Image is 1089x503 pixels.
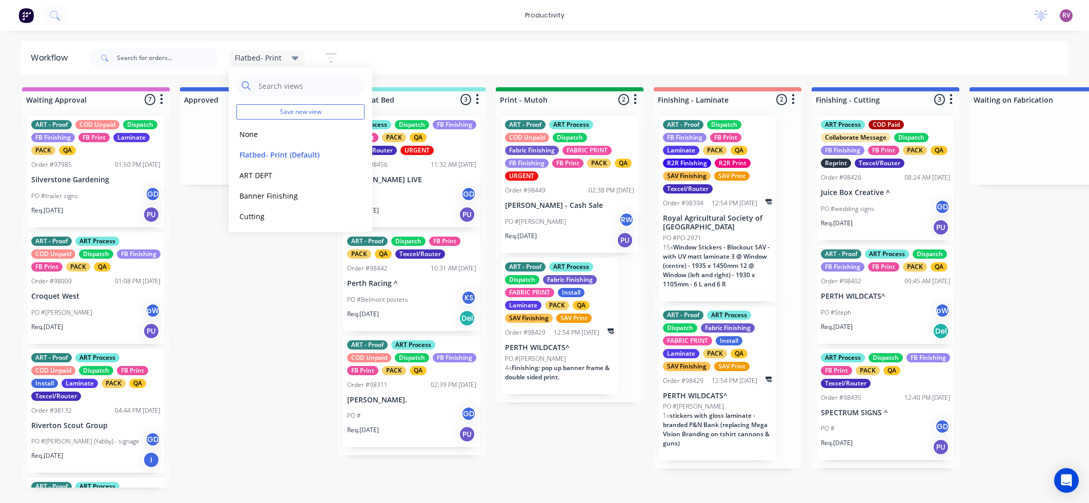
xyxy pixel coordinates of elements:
div: Dispatch [395,120,429,129]
div: COD Unpaid [505,133,549,142]
div: ART - Proof [505,120,546,129]
div: GD [145,432,160,447]
div: Reprint [821,159,851,168]
div: Laminate [62,379,98,388]
div: FB Print [868,262,899,272]
div: ART ProcessCOD PaidCollaborate MessageDispatchFB FinishingFB PrintPACKQAReprintTexcel/RouterOrder... [817,116,954,240]
div: ART Process [865,249,909,259]
div: Order #98394 [663,199,703,208]
p: PERTH WILDCATS^ [821,292,950,301]
div: ART Process [821,353,865,362]
p: Req. [DATE] [347,309,379,319]
div: 08:24 AM [DATE] [904,173,950,182]
div: 11:32 AM [DATE] [431,160,476,169]
div: ART Process [821,120,865,129]
div: FB Finishing [117,249,160,259]
div: Order #98429 [505,328,546,337]
div: PACK [102,379,126,388]
button: Save new view [236,104,365,120]
div: QA [731,349,748,358]
div: QA [410,133,427,142]
div: 12:54 PM [DATE] [712,199,757,208]
div: SAV Finishing [663,362,711,371]
div: RW [619,212,634,227]
div: COD Unpaid [75,120,119,129]
span: Flatbed- Print [235,52,281,63]
div: Install [716,336,742,345]
p: [PERSON_NAME] - Cash Sale [505,201,634,210]
div: 01:08 PM [DATE] [115,277,160,286]
p: Req. [DATE] [821,322,853,332]
div: ART ProcessDispatchFB FinishingFB PrintPACKQATexcel/RouterOrder #9843512:40 PM [DATE]SPECTRUM SIG... [817,349,954,460]
div: FABRIC PRINT [663,336,712,345]
p: PO #[PERSON_NAME] [505,217,566,226]
div: FB Finishing [433,120,476,129]
div: ART Process [391,340,435,350]
div: QA [615,159,632,168]
div: Dispatch [707,120,741,129]
button: Cutting [236,210,346,222]
span: Window Stickers - Blockout SAV - with UV matt laminate 3 @ Window (centre) - 1935 x 1450mm 12 @ W... [663,243,770,288]
p: Req. [DATE] [821,438,853,448]
div: Install [558,288,584,297]
span: 1 x [663,411,670,420]
div: pW [145,303,160,318]
div: Workflow [31,52,73,64]
div: QA [94,262,111,272]
div: ART Process [75,353,119,362]
div: Del [459,310,475,326]
div: GD [461,406,476,421]
p: PO # [347,411,361,420]
div: PU [933,219,949,236]
span: RV [1062,11,1070,20]
div: ART - Proof [505,262,546,272]
div: 12:40 PM [DATE] [904,393,950,402]
div: COD Unpaid [347,353,391,362]
div: ART Process [75,237,119,246]
button: Flatbed- Print (Default) [236,149,346,161]
div: PACK [703,146,727,155]
div: PACK [545,301,569,310]
div: Order #98132 [31,406,72,415]
div: pW [935,303,950,318]
div: Texcel/Router [821,379,871,388]
button: ART DEPT [236,169,346,181]
div: Order #98426 [821,173,861,182]
p: SPECTRUM SIGNS ^ [821,409,950,417]
div: GD [145,186,160,202]
div: ART - Proof [31,237,72,246]
div: PACK [347,249,371,259]
p: Perth Racing ^ [347,279,476,288]
img: Factory [18,8,34,23]
div: Dispatch [869,353,903,362]
span: Finishing: pop up banner frame & double sided print. [505,363,610,381]
div: QA [59,146,76,155]
div: FB Print [117,366,148,375]
p: PO #wedding signs [821,204,874,214]
div: ART - ProofDispatchFB PrintPACKQATexcel/RouterOrder #9844210:31 AM [DATE]Perth Racing ^PO #Belmon... [343,233,480,331]
div: ART ProcessDispatchFB FinishingFB PrintPACKQATexcel/RouterURGENTOrder #9845611:32 AM [DATE][PERSO... [343,116,480,227]
div: Fabric Finishing [505,146,559,155]
input: Search views [257,75,359,96]
div: ART Process [549,120,593,129]
p: Silverstone Gardening [31,176,160,184]
div: COD Unpaid [31,366,75,375]
div: PACK [66,262,90,272]
div: ART - Proof [663,120,703,129]
div: PU [143,206,159,223]
div: COD Unpaid [31,249,75,259]
div: ART - ProofART ProcessDispatchFabric FinishingFABRIC PRINTInstallLaminatePACKQASAV FinishingSAV P... [501,258,618,394]
p: Riverton Scout Group [31,421,160,430]
div: FB Print [710,133,741,142]
div: PU [617,232,633,248]
p: PO #PO-2971 [663,234,701,243]
div: Texcel/Router [31,392,81,401]
div: FABRIC PRINT [562,146,612,155]
p: PO #Belmont posters [347,295,408,304]
div: URGENT [400,146,434,155]
div: ART - Proof [31,120,72,129]
div: GD [935,199,950,215]
p: PO #[PERSON_NAME] [31,308,92,317]
div: ART - ProofART ProcessCOD UnpaidDispatchFB PrintInstallLaminatePACKQATexcel/RouterOrder #9813204:... [27,349,165,473]
div: FB Print [347,366,378,375]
